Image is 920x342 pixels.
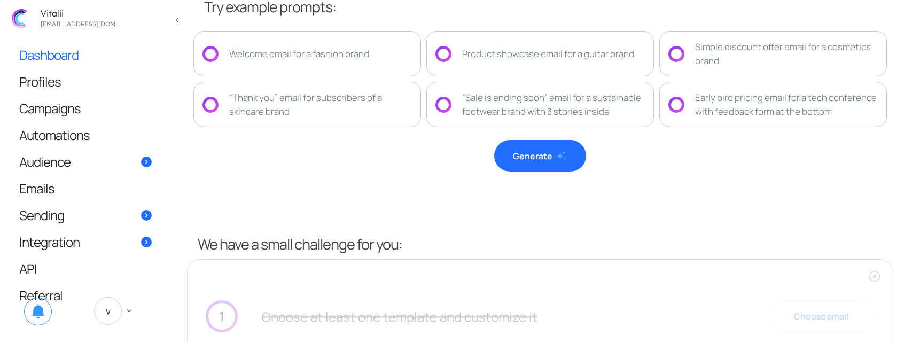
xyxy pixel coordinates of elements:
[9,202,162,228] a: Sending
[198,234,402,254] h3: We have a small challenge for you:
[9,149,162,175] a: Audience
[868,270,880,283] div: +
[9,255,162,282] a: API
[494,140,586,172] button: Generate
[695,40,878,67] div: Simple discount offer email for a cosmetics brand
[262,308,537,327] h3: Choose at least one template and customize it
[462,91,645,118] div: “Sale is ending soon” email for a sustainable footwear brand with 3 stories inside
[37,18,123,28] div: vitalijgladkij@gmail.com
[229,47,369,61] div: Welcome email for a fashion brand
[462,47,634,61] div: Product showcase email for a guitar brand
[19,129,90,141] span: Automations
[83,290,146,332] a: V keyboard_arrow_down
[94,297,122,325] span: V
[9,229,162,255] a: Integration
[768,300,875,332] div: Choose email
[19,76,61,87] span: Profiles
[37,9,123,18] div: Vitalii
[19,263,37,274] span: API
[9,282,162,308] a: Referral
[229,91,412,118] div: “Thank you” email for subscribers of a skincare brand
[19,156,71,167] span: Audience
[9,68,162,95] a: Profiles
[19,49,79,60] span: Dashboard
[9,42,162,68] a: Dashboard
[5,4,167,33] a: Vitalii [EMAIL_ADDRESS][DOMAIN_NAME]
[124,306,134,316] span: keyboard_arrow_down
[9,95,162,121] a: Campaigns
[200,295,880,338] a: 1 Choose at least one template and customize it Choose email
[19,103,81,114] span: Campaigns
[19,183,54,194] span: Emails
[208,303,235,330] div: 1
[19,236,80,247] span: Integration
[9,122,162,148] a: Automations
[695,91,878,118] div: Early bird pricing email for a tech conference with feedback form at the bottom
[9,175,162,201] a: Emails
[19,209,64,221] span: Sending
